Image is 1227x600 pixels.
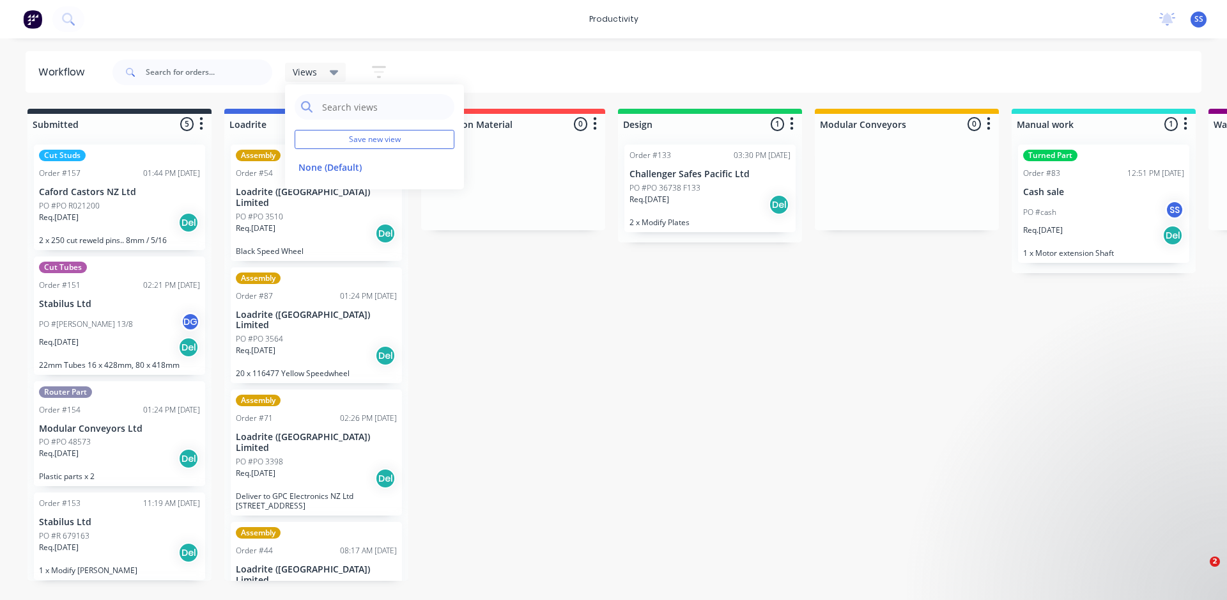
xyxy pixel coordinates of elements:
[236,168,273,179] div: Order #54
[236,395,281,406] div: Assembly
[1023,207,1056,218] p: PO #cash
[1023,225,1063,236] p: Req. [DATE]
[340,413,397,424] div: 02:26 PM [DATE]
[629,169,791,180] p: Challenger Safes Pacific Ltd
[375,345,396,366] div: Del
[39,200,100,212] p: PO #PO R021200
[39,299,200,310] p: Stabilus Ltd
[1210,557,1220,567] span: 2
[321,94,448,120] input: Search views
[39,517,200,528] p: Stabilus Ltd
[231,267,402,384] div: AssemblyOrder #8701:24 PM [DATE]Loadrite ([GEOGRAPHIC_DATA]) LimitedPO #PO 3564Req.[DATE]Del20 x ...
[39,319,133,330] p: PO #[PERSON_NAME] 13/8
[39,386,92,398] div: Router Part
[1165,200,1184,219] div: SS
[340,290,397,302] div: 01:24 PM [DATE]
[236,456,283,468] p: PO #PO 3398
[629,182,700,194] p: PO #PO 36738 F133
[1023,168,1060,179] div: Order #83
[178,337,199,358] div: Del
[34,493,205,580] div: Order #15311:19 AM [DATE]Stabilus LtdPO #R 679163Req.[DATE]Del1 x Modify [PERSON_NAME]
[39,542,79,553] p: Req. [DATE]
[178,542,199,563] div: Del
[583,10,645,29] div: productivity
[629,150,671,161] div: Order #133
[236,187,397,209] p: Loadrite ([GEOGRAPHIC_DATA]) Limited
[178,448,199,469] div: Del
[236,211,283,223] p: PO #PO 3510
[236,150,281,161] div: Assembly
[340,545,397,557] div: 08:17 AM [DATE]
[236,246,397,256] p: Black Speed Wheel
[629,217,791,227] p: 2 x Modify Plates
[146,59,272,85] input: Search for orders...
[236,413,273,424] div: Order #71
[143,168,200,179] div: 01:44 PM [DATE]
[34,381,205,487] div: Router PartOrder #15401:24 PM [DATE]Modular Conveyors LtdPO #PO 48573Req.[DATE]DelPlastic parts x 2
[236,310,397,331] p: Loadrite ([GEOGRAPHIC_DATA]) Limited
[624,145,796,232] div: Order #13303:30 PM [DATE]Challenger Safes Pacific LtdPO #PO 36738 F133Req.[DATE]Del2 x Modify Plates
[375,223,396,244] div: Del
[236,432,397,454] p: Loadrite ([GEOGRAPHIC_DATA]) Limited
[143,404,200,416] div: 01:24 PM [DATE]
[1023,248,1184,258] p: 1 x Motor extension Shaft
[236,223,275,234] p: Req. [DATE]
[236,527,281,539] div: Assembly
[39,262,87,273] div: Cut Tubes
[39,404,81,416] div: Order #154
[236,290,273,302] div: Order #87
[1184,557,1214,587] iframe: Intercom live chat
[1023,150,1077,161] div: Turned Part
[178,212,199,233] div: Del
[236,345,275,356] p: Req. [DATE]
[39,235,200,245] p: 2 x 250 cut reweld pins.. 8mm / 5/16
[236,545,273,557] div: Order #44
[375,468,396,489] div: Del
[236,333,283,345] p: PO #PO 3564
[39,498,81,509] div: Order #153
[39,436,91,448] p: PO #PO 48573
[39,280,81,291] div: Order #151
[39,423,200,434] p: Modular Conveyors Ltd
[293,65,317,79] span: Views
[1018,145,1189,263] div: Turned PartOrder #8312:51 PM [DATE]Cash salePO #cashSSReq.[DATE]Del1 x Motor extension Shaft
[236,468,275,479] p: Req. [DATE]
[39,565,200,575] p: 1 x Modify [PERSON_NAME]
[143,498,200,509] div: 11:19 AM [DATE]
[39,471,200,481] p: Plastic parts x 2
[1023,187,1184,198] p: Cash sale
[39,168,81,179] div: Order #157
[39,530,89,542] p: PO #R 679163
[39,448,79,459] p: Req. [DATE]
[236,491,397,510] p: Deliver to GPC Electronics NZ Ltd [STREET_ADDRESS]
[734,150,791,161] div: 03:30 PM [DATE]
[295,160,431,175] button: None (Default)
[34,145,205,250] div: Cut StudsOrder #15701:44 PM [DATE]Caford Castors NZ LtdPO #PO R021200Req.[DATE]Del2 x 250 cut rew...
[236,368,397,378] p: 20 x 116477 Yellow Speedwheel
[23,10,42,29] img: Factory
[39,187,200,198] p: Caford Castors NZ Ltd
[1127,168,1184,179] div: 12:51 PM [DATE]
[236,564,397,586] p: Loadrite ([GEOGRAPHIC_DATA]) Limited
[629,194,669,205] p: Req. [DATE]
[231,145,402,261] div: AssemblyOrder #5404:03 PM [DATE]Loadrite ([GEOGRAPHIC_DATA]) LimitedPO #PO 3510Req.[DATE]DelBlack...
[39,150,86,161] div: Cut Studs
[295,130,454,149] button: Save new view
[34,257,205,375] div: Cut TubesOrder #15102:21 PM [DATE]Stabilus LtdPO #[PERSON_NAME] 13/8DGReq.[DATE]Del22mm Tubes 16 ...
[181,312,200,331] div: DG
[38,65,91,80] div: Workflow
[143,280,200,291] div: 02:21 PM [DATE]
[1162,225,1183,246] div: Del
[39,212,79,223] p: Req. [DATE]
[39,360,200,370] p: 22mm Tubes 16 x 428mm, 80 x 418mm
[231,390,402,516] div: AssemblyOrder #7102:26 PM [DATE]Loadrite ([GEOGRAPHIC_DATA]) LimitedPO #PO 3398Req.[DATE]DelDeliv...
[236,272,281,284] div: Assembly
[1194,13,1203,25] span: SS
[769,194,789,215] div: Del
[39,336,79,348] p: Req. [DATE]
